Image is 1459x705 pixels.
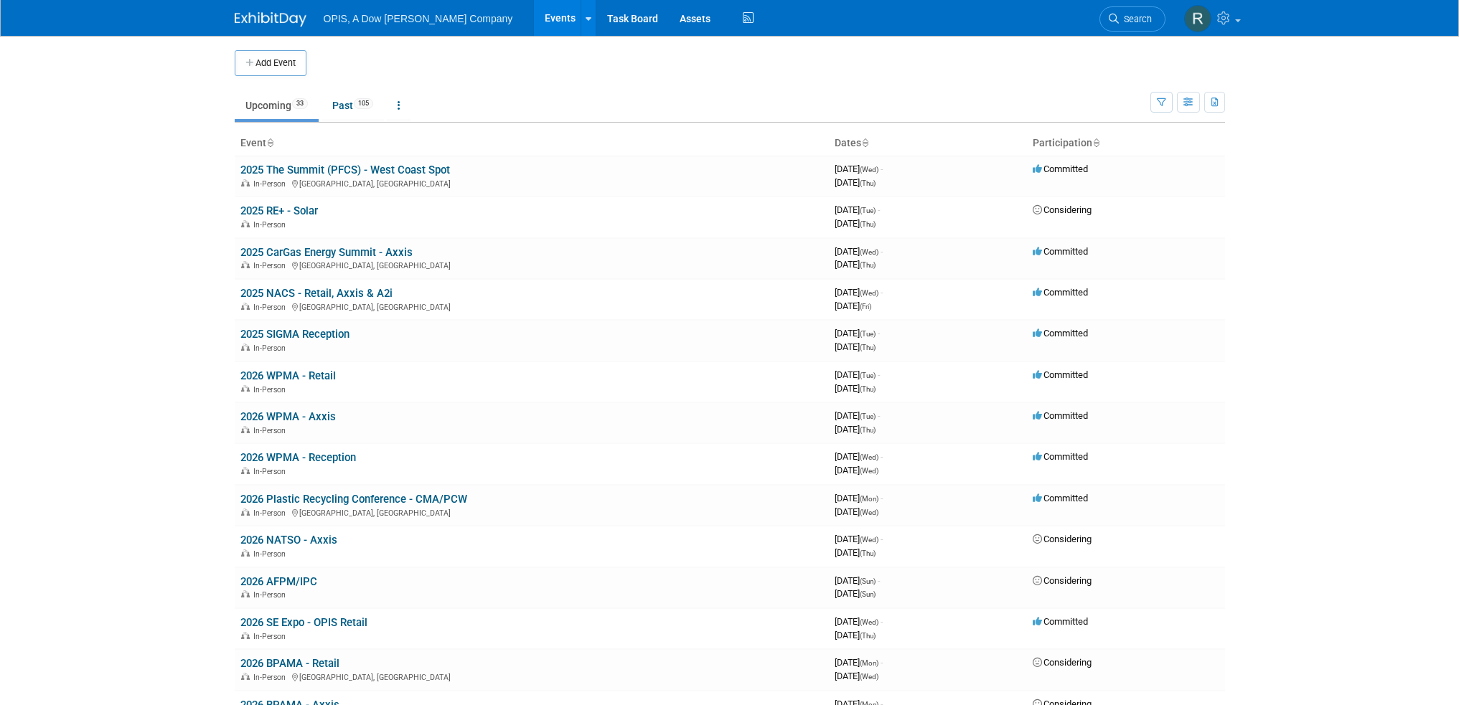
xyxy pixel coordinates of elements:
[241,220,250,227] img: In-Person Event
[240,369,336,382] a: 2026 WPMA - Retail
[835,246,883,257] span: [DATE]
[241,632,250,639] img: In-Person Event
[253,508,290,518] span: In-Person
[240,451,356,464] a: 2026 WPMA - Reception
[1099,6,1165,32] a: Search
[235,92,319,119] a: Upcoming33
[1033,410,1088,421] span: Committed
[835,218,876,229] span: [DATE]
[253,467,290,476] span: In-Person
[878,410,880,421] span: -
[1184,5,1211,32] img: Renee Ortner
[878,575,880,586] span: -
[240,246,413,259] a: 2025 CarGas Energy Summit - Axxis
[240,616,367,629] a: 2026 SE Expo - OPIS Retail
[1033,287,1088,298] span: Committed
[860,659,878,667] span: (Mon)
[835,164,883,174] span: [DATE]
[240,164,450,176] a: 2025 The Summit (PFCS) - West Coast Spot
[881,451,883,462] span: -
[253,385,290,394] span: In-Person
[860,673,878,681] span: (Wed)
[241,590,250,597] img: In-Person Event
[860,590,876,598] span: (Sun)
[1033,493,1088,503] span: Committed
[1027,131,1225,156] th: Participation
[835,657,883,668] span: [DATE]
[253,632,290,641] span: In-Person
[835,547,876,558] span: [DATE]
[1033,369,1088,380] span: Committed
[253,344,290,353] span: In-Person
[253,220,290,230] span: In-Person
[835,671,878,681] span: [DATE]
[860,577,876,585] span: (Sun)
[860,549,876,557] span: (Thu)
[1033,575,1092,586] span: Considering
[860,261,876,269] span: (Thu)
[835,204,880,215] span: [DATE]
[240,287,393,300] a: 2025 NACS - Retail, Axxis & A2i
[835,534,883,544] span: [DATE]
[354,98,373,109] span: 105
[878,369,880,380] span: -
[240,493,467,506] a: 2026 Plastic Recycling Conference - CMA/PCW
[240,259,823,270] div: [GEOGRAPHIC_DATA], [GEOGRAPHIC_DATA]
[1033,164,1088,174] span: Committed
[835,341,876,352] span: [DATE]
[240,657,339,670] a: 2026 BPAMA - Retail
[860,412,876,420] span: (Tue)
[860,453,878,461] span: (Wed)
[1033,451,1088,462] span: Committed
[1033,246,1088,257] span: Committed
[241,179,250,186] img: In-Person Event
[835,369,880,380] span: [DATE]
[241,673,250,680] img: In-Person Event
[241,467,250,474] img: In-Person Event
[1092,137,1099,148] a: Sort by Participation Type
[253,426,290,435] span: In-Person
[240,177,823,189] div: [GEOGRAPHIC_DATA], [GEOGRAPHIC_DATA]
[240,410,336,423] a: 2026 WPMA - Axxis
[860,467,878,475] span: (Wed)
[829,131,1027,156] th: Dates
[835,424,876,435] span: [DATE]
[860,166,878,174] span: (Wed)
[235,131,829,156] th: Event
[253,261,290,270] span: In-Person
[240,328,349,341] a: 2025 SIGMA Reception
[835,259,876,270] span: [DATE]
[1033,657,1092,668] span: Considering
[878,328,880,339] span: -
[881,616,883,627] span: -
[835,177,876,188] span: [DATE]
[860,303,871,311] span: (Fri)
[860,344,876,351] span: (Thu)
[240,204,318,217] a: 2025 RE+ - Solar
[835,410,880,421] span: [DATE]
[835,287,883,298] span: [DATE]
[253,303,290,312] span: In-Person
[860,426,876,434] span: (Thu)
[235,50,306,76] button: Add Event
[835,328,880,339] span: [DATE]
[860,289,878,297] span: (Wed)
[881,657,883,668] span: -
[240,671,823,682] div: [GEOGRAPHIC_DATA], [GEOGRAPHIC_DATA]
[860,248,878,256] span: (Wed)
[860,220,876,228] span: (Thu)
[241,549,250,557] img: In-Person Event
[835,451,883,462] span: [DATE]
[322,92,384,119] a: Past105
[253,549,290,559] span: In-Person
[835,616,883,627] span: [DATE]
[266,137,273,148] a: Sort by Event Name
[860,508,878,516] span: (Wed)
[241,303,250,310] img: In-Person Event
[1033,204,1092,215] span: Considering
[1119,14,1152,24] span: Search
[324,13,513,24] span: OPIS, A Dow [PERSON_NAME] Company
[253,179,290,189] span: In-Person
[835,630,876,640] span: [DATE]
[240,506,823,518] div: [GEOGRAPHIC_DATA], [GEOGRAPHIC_DATA]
